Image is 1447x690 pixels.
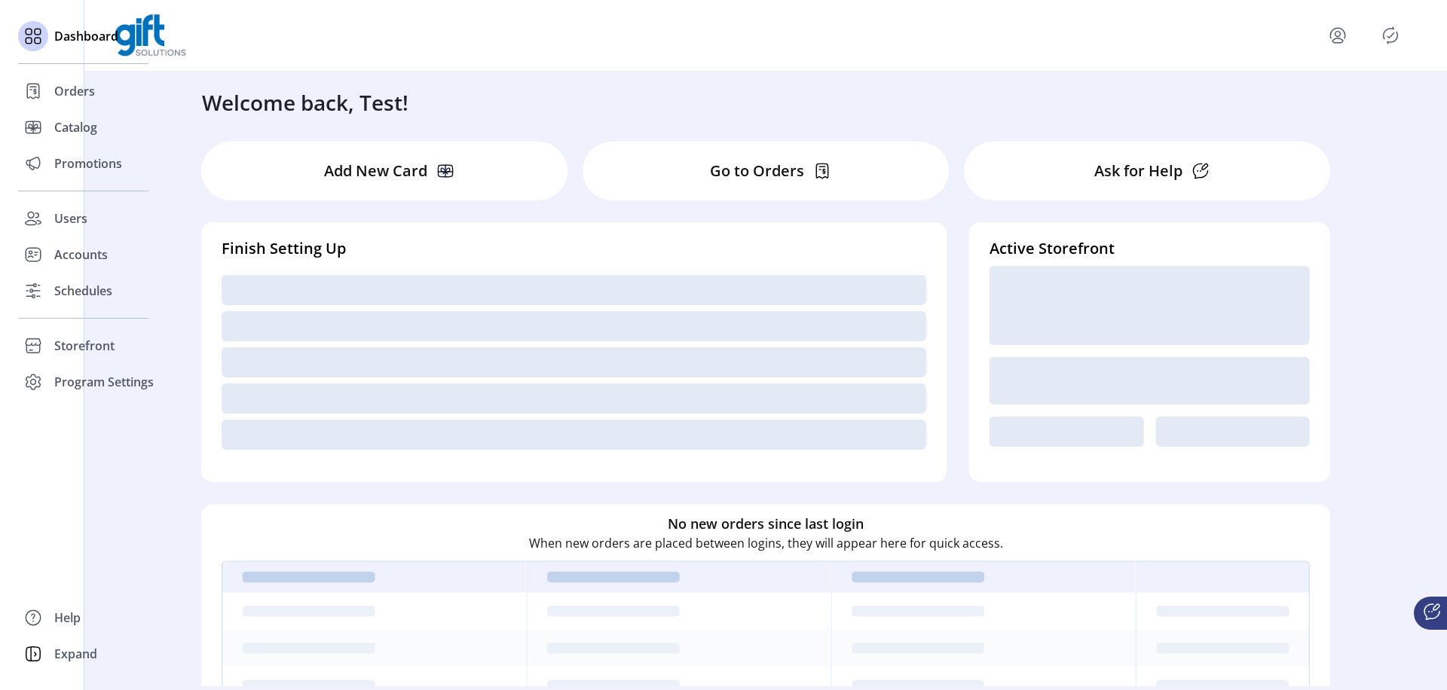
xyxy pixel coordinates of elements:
span: Expand [54,645,97,663]
h4: Active Storefront [990,237,1310,260]
span: Help [54,609,81,627]
p: Ask for Help [1094,160,1182,182]
p: Add New Card [324,160,427,182]
h3: Welcome back, Test! [202,87,408,118]
img: logo [115,14,186,56]
span: Users [54,209,87,227]
span: Accounts [54,246,108,264]
p: Go to Orders [710,160,804,182]
span: Storefront [54,337,115,355]
span: Promotions [54,154,122,172]
span: Dashboard [54,27,118,45]
span: Catalog [54,118,97,136]
span: Program Settings [54,373,154,391]
span: Schedules [54,282,112,300]
h6: No new orders since last login [668,514,864,534]
span: Orders [54,82,95,100]
button: Publisher Panel [1378,23,1403,47]
h4: Finish Setting Up [222,237,926,260]
button: menu [1326,23,1350,47]
p: When new orders are placed between logins, they will appear here for quick access. [529,534,1003,552]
